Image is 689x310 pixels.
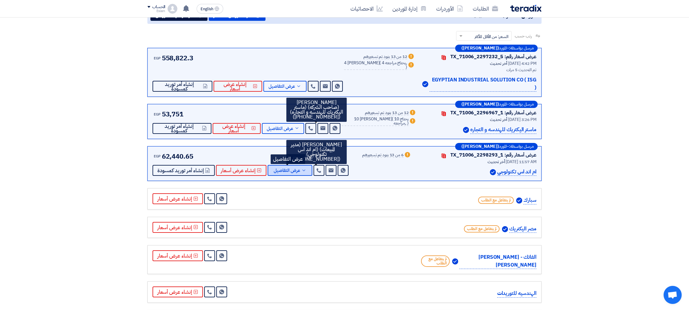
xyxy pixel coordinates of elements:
img: Verified Account [502,226,508,232]
span: EGP [154,153,161,159]
span: إنشاء عرض أسعار [218,82,252,91]
button: إنشاء عرض أسعار [153,286,203,297]
span: 4 يحتاج مراجعه, [382,60,407,66]
b: ([PERSON_NAME]) [462,46,499,50]
span: عرض التفاصيل [269,84,295,89]
a: الأوردرات [431,2,468,16]
p: EGYPTIAN INDUSTRIAL SOLUTION CO ( ISG ) [430,76,536,92]
div: عرض أسعار رقم: TX_71006_2298293_1 [450,151,536,159]
span: إنشاء أمر توريد كمسودة [157,124,201,133]
span: إنشاء عرض أسعار [217,124,250,133]
button: English [197,4,223,14]
a: إدارة الموردين [388,2,431,16]
img: Verified Account [463,127,469,133]
span: أخر تحديث [488,159,505,165]
div: 12 من 13 بنود تم تسعيرهم [365,111,409,115]
p: الفاتك - [PERSON_NAME] [PERSON_NAME] [459,253,536,269]
div: عرض التفاصيل [271,154,305,164]
div: 4 [PERSON_NAME] [344,61,407,70]
a: الاحصائيات [346,2,388,16]
button: إنشاء أمر توريد كمسودة [153,123,211,134]
span: مرسل بواسطة: [509,144,534,149]
span: لم يتفاعل مع الطلب [478,197,514,204]
span: لم يتفاعل مع الطلب [421,255,450,267]
span: EGP [154,112,161,117]
span: English [201,7,213,11]
button: إنشاء أمر توريد كمسودة [153,81,212,92]
span: المورد [499,144,507,149]
span: رتب حسب [515,33,532,39]
img: Verified Account [452,258,458,264]
div: [PERSON_NAME] (صاحب الشركه) (ماستر اليكتريك للهندسه و التجاره) ([PHONE_NUMBER]) [286,98,347,122]
img: profile_test.png [168,4,177,14]
p: مصر اليكتريك [509,225,536,233]
button: عرض التفاصيل [268,165,312,176]
span: أخر تحديث [490,116,507,123]
span: لم يتفاعل مع الطلب [464,225,500,232]
div: Eslam [147,9,165,13]
span: [DATE] 11:57 AM [506,159,536,165]
span: المورد [499,102,507,106]
div: 6 من 13 بنود تم تسعيرهم [362,153,404,158]
span: المورد [499,46,507,50]
span: عرض التفاصيل [267,126,293,131]
p: ام اند اس تكنولوجي [497,168,536,176]
a: الطلبات [468,2,503,16]
img: Teradix logo [510,5,542,12]
div: 10 [PERSON_NAME] [342,117,408,126]
span: ( [392,116,394,122]
div: الحساب [152,5,165,10]
span: 53,751 [162,109,183,119]
span: 558,822.3 [162,53,193,63]
p: ماستر اليكتريك للهندسه و التجاره [470,126,536,134]
button: إنشاء عرض أسعار [153,222,203,233]
button: إنشاء عرض أسعار [214,81,262,92]
span: إنشاء أمر توريد كمسودة [157,168,204,173]
span: مرسل بواسطة: [509,102,534,106]
img: Verified Account [422,81,428,87]
span: مرسل بواسطة: [509,46,534,50]
span: إنشاء أمر توريد كمسودة [157,82,202,91]
span: عرض التفاصيل [274,168,300,173]
b: ([PERSON_NAME]) [462,144,499,149]
button: عرض التفاصيل [262,123,304,134]
button: عرض التفاصيل [263,81,307,92]
div: عرض أسعار رقم: TX_71006_2296967_1 [450,109,536,116]
span: إنشاء عرض أسعار [221,168,256,173]
span: EGP [154,55,161,61]
span: [DATE] 4:42 PM [508,60,536,67]
button: إنشاء عرض أسعار [216,165,266,176]
div: تم التحديث 5 مرات [422,67,536,73]
button: إنشاء عرض أسعار [213,123,260,134]
span: ) [406,64,407,70]
div: 12 من 13 بنود تم تسعيرهم [363,55,407,59]
div: – [455,45,538,52]
span: أخر تحديث [490,60,507,67]
a: Open chat [664,286,682,304]
button: إنشاء عرض أسعار [153,250,203,261]
p: الهندسيه للتوريدات [497,289,536,298]
span: ( [380,60,381,66]
span: السعر: من الأقل للأكثر [475,33,508,40]
span: 10 يحتاج مراجعه, [394,116,408,126]
span: 62,440.65 [162,151,193,161]
div: [PERSON_NAME] (مدير المبيعات) (ام اند اس تكنولوجي) ([PHONE_NUMBER]) [286,140,347,164]
button: إنشاء عرض أسعار [153,193,203,204]
span: ) [407,120,409,126]
div: عرض أسعار رقم: TX_71006_2297232_5 [450,53,536,60]
img: Verified Account [490,169,496,175]
div: – [455,143,538,150]
button: إنشاء أمر توريد كمسودة [153,165,215,176]
p: سبارك [523,196,536,204]
b: ([PERSON_NAME]) [462,102,499,106]
span: [DATE] 3:26 PM [508,116,536,123]
div: – [455,101,538,108]
img: Verified Account [516,198,522,204]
